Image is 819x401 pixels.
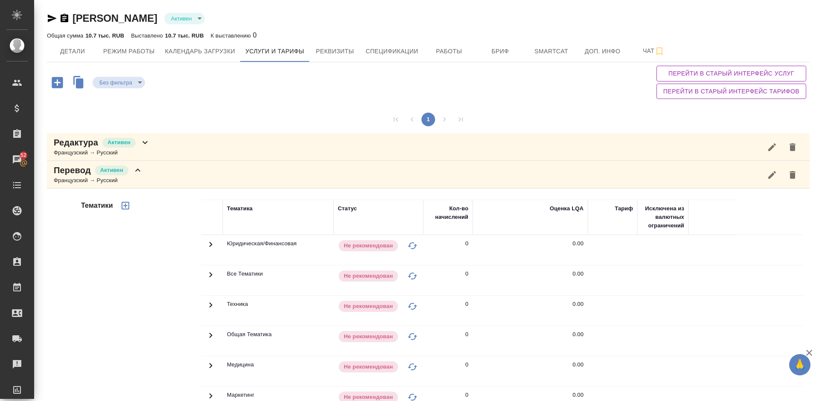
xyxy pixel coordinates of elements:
p: К выставлению [211,32,253,39]
button: Добавить услугу [46,74,69,91]
button: Изменить статус на "В черном списке" [406,360,419,373]
p: Выставлено [131,32,165,39]
p: Не рекомендован [344,302,393,311]
span: Детали [52,46,93,57]
td: Все Тематики [223,265,334,295]
td: Общая Тематика [223,326,334,356]
span: Перейти в старый интерфейс тарифов [663,86,799,97]
td: 0.00 [473,265,588,295]
td: Юридическая/Финансовая [223,235,334,265]
div: Активен [164,13,205,24]
p: Не рекомендован [344,363,393,371]
button: Скопировать ссылку для ЯМессенджера [47,13,57,23]
span: Режим работы [103,46,155,57]
div: Кол-во начислений [427,204,468,221]
div: 0 [211,30,257,41]
div: Активен [93,77,145,88]
p: Не рекомендован [344,272,393,280]
td: 0.00 [473,326,588,356]
span: Toggle Row Expanded [206,244,216,251]
div: Французский → Русский [54,176,143,185]
span: Доп. инфо [582,46,623,57]
button: Изменить статус на "В черном списке" [406,300,419,313]
button: Перейти в старый интерфейс услуг [656,66,806,81]
div: 0 [465,391,468,399]
button: Редактировать услугу [762,165,782,185]
p: Не рекомендован [344,332,393,341]
a: [PERSON_NAME] [73,12,157,24]
span: Toggle Row Expanded [206,305,216,311]
p: Общая сумма [47,32,85,39]
td: 0.00 [473,356,588,386]
button: Перейти в старый интерфейс тарифов [656,84,806,99]
span: Перейти в старый интерфейс услуг [663,68,799,79]
div: Исключена из валютных ограничений [642,204,684,230]
div: Французский → Русский [54,148,150,157]
button: 🙏 [789,354,810,375]
td: Медицина [223,356,334,386]
td: 0.00 [473,296,588,325]
span: Чат [633,46,674,56]
button: Изменить статус на "В черном списке" [406,239,419,252]
div: 0 [465,330,468,339]
span: Toggle Row Expanded [206,366,216,372]
button: Без фильтра [97,79,135,86]
span: Календарь загрузки [165,46,235,57]
button: Редактировать услугу [762,137,782,157]
div: Тариф [615,204,633,213]
span: Спецификации [366,46,418,57]
p: Активен [107,138,131,147]
button: Удалить услугу [782,165,803,185]
div: Статус [338,204,357,213]
button: Скопировать услуги другого исполнителя [69,74,93,93]
svg: Подписаться [654,46,665,56]
h4: Тематики [81,200,113,211]
div: ПереводАктивенФранцузский → Русский [47,161,810,189]
button: Изменить статус на "В черном списке" [406,330,419,343]
div: 0 [465,300,468,308]
span: Бриф [480,46,521,57]
button: Изменить статус на "В черном списке" [406,270,419,282]
button: Скопировать ссылку [59,13,70,23]
button: Добавить тематику [115,195,136,216]
span: Smartcat [531,46,572,57]
button: Активен [168,15,195,22]
span: 🙏 [793,356,807,374]
span: Услуги и тарифы [245,46,304,57]
td: Техника [223,296,334,325]
span: Toggle Row Expanded [206,275,216,281]
p: 10.7 тыс. RUB [165,32,204,39]
a: 52 [2,149,32,170]
td: 0.00 [473,235,588,265]
p: Не рекомендован [344,241,393,250]
div: 0 [465,239,468,248]
button: Удалить услугу [782,137,803,157]
div: Тематика [227,204,253,213]
div: Оценка LQA [550,204,584,213]
nav: pagination navigation [388,113,469,126]
p: Активен [100,166,123,174]
p: Перевод [54,164,91,176]
span: Toggle Row Expanded [206,335,216,342]
span: Реквизиты [314,46,355,57]
p: Редактура [54,137,98,148]
p: 10.7 тыс. RUB [85,32,124,39]
div: 0 [465,360,468,369]
span: Работы [429,46,470,57]
div: 0 [465,270,468,278]
div: РедактураАктивенФранцузский → Русский [47,133,810,161]
span: 52 [15,151,32,160]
